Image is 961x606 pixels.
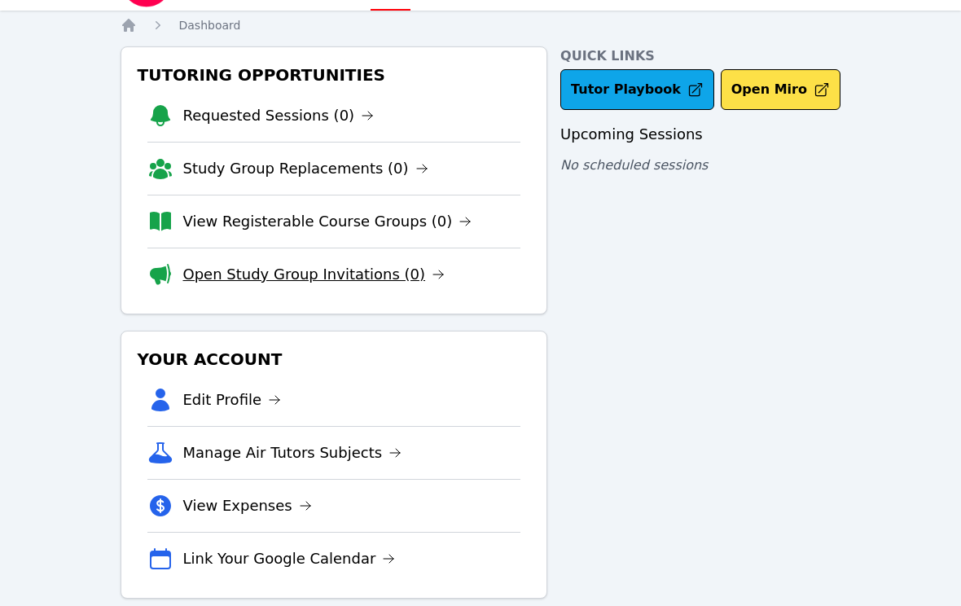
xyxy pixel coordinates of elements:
[183,263,445,286] a: Open Study Group Invitations (0)
[560,157,708,173] span: No scheduled sessions
[560,123,840,146] h3: Upcoming Sessions
[183,441,402,464] a: Manage Air Tutors Subjects
[183,157,428,180] a: Study Group Replacements (0)
[183,494,312,517] a: View Expenses
[134,345,534,374] h3: Your Account
[183,210,472,233] a: View Registerable Course Groups (0)
[721,69,840,110] button: Open Miro
[183,547,396,570] a: Link Your Google Calendar
[121,17,841,33] nav: Breadcrumb
[134,60,534,90] h3: Tutoring Opportunities
[560,46,840,66] h4: Quick Links
[179,17,241,33] a: Dashboard
[560,69,714,110] a: Tutor Playbook
[179,19,241,32] span: Dashboard
[183,104,375,127] a: Requested Sessions (0)
[183,389,282,411] a: Edit Profile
